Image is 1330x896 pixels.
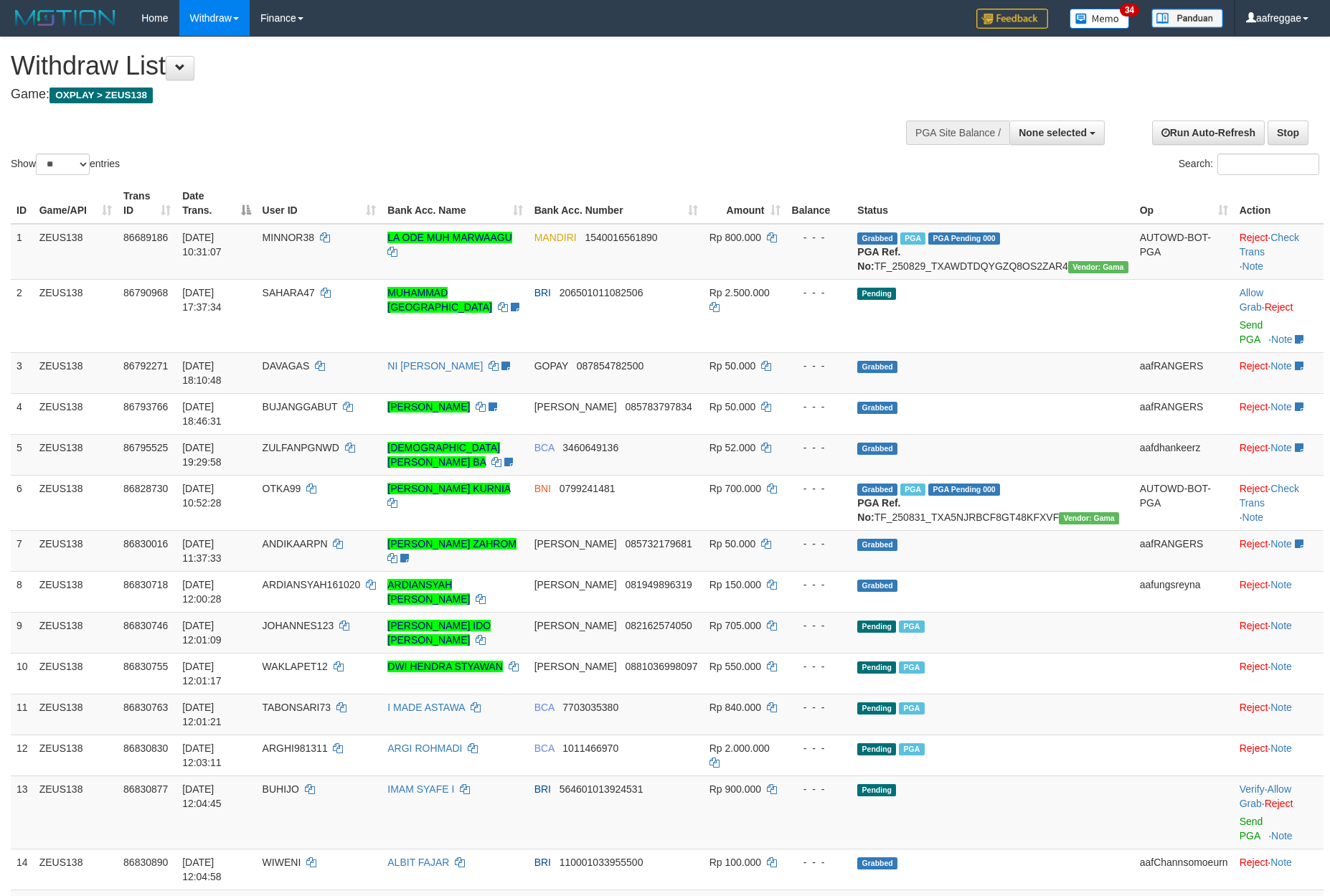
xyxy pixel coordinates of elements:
[34,775,118,849] td: ZEUS138
[123,702,168,713] span: 86830763
[34,183,118,224] th: Game/API: activate to sort column ascending
[123,783,168,795] span: 86830877
[11,224,34,280] td: 1
[34,653,118,694] td: ZEUS138
[709,702,761,713] span: Rp 840.000
[534,232,577,243] span: MANDIRI
[123,287,168,298] span: 86790968
[792,481,846,496] div: - - -
[1070,9,1130,29] img: Button%20Memo.svg
[387,287,492,313] a: MUHAMMAD [GEOGRAPHIC_DATA]
[534,661,617,672] span: [PERSON_NAME]
[1234,849,1324,890] td: ·
[1234,224,1324,280] td: · ·
[1240,783,1291,809] span: ·
[1134,352,1234,393] td: aafRANGERS
[36,154,90,175] select: Showentries
[1217,154,1319,175] input: Search:
[1059,512,1119,524] span: Vendor URL: https://trx31.1velocity.biz
[562,702,618,713] span: Copy 7703035380 to clipboard
[34,224,118,280] td: ZEUS138
[852,475,1133,530] td: TF_250831_TXA5NJRBCF8GT48KFXVF
[1152,121,1265,145] a: Run Auto-Refresh
[1265,301,1293,313] a: Reject
[709,661,761,672] span: Rp 550.000
[1270,360,1292,372] a: Note
[123,857,168,868] span: 86830890
[857,361,897,373] span: Grabbed
[900,484,925,496] span: Marked by aafsreyleap
[11,735,34,775] td: 12
[534,442,555,453] span: BCA
[263,232,314,243] span: MINNOR38
[792,286,846,300] div: - - -
[1240,442,1268,453] a: Reject
[899,661,924,674] span: Marked by aafRornrotha
[263,401,338,412] span: BUJANGGABUT
[857,232,897,245] span: Grabbed
[1240,232,1299,258] a: Check Trans
[1234,352,1324,393] td: ·
[709,287,770,298] span: Rp 2.500.000
[1134,434,1234,475] td: aafdhankeerz
[562,742,618,754] span: Copy 1011466970 to clipboard
[534,579,617,590] span: [PERSON_NAME]
[387,702,465,713] a: I MADE ASTAWA
[1271,334,1293,345] a: Note
[560,287,643,298] span: Copy 206501011082506 to clipboard
[709,442,756,453] span: Rp 52.000
[263,783,299,795] span: BUHIJO
[857,743,896,755] span: Pending
[1240,857,1268,868] a: Reject
[11,849,34,890] td: 14
[899,621,924,633] span: Marked by aafRornrotha
[387,232,511,243] a: LA ODE MUH MARWAAGU
[857,580,897,592] span: Grabbed
[857,497,900,523] b: PGA Ref. No:
[11,393,34,434] td: 4
[118,183,176,224] th: Trans ID: activate to sort column ascending
[263,661,328,672] span: WAKLAPET12
[387,620,491,646] a: [PERSON_NAME] IDO [PERSON_NAME]
[900,232,925,245] span: Marked by aafkaynarin
[11,775,34,849] td: 13
[625,661,697,672] span: Copy 0881036998097 to clipboard
[857,246,900,272] b: PGA Ref. No:
[792,741,846,755] div: - - -
[176,183,256,224] th: Date Trans.: activate to sort column descending
[1234,434,1324,475] td: ·
[34,434,118,475] td: ZEUS138
[857,443,897,455] span: Grabbed
[1240,483,1299,509] a: Check Trans
[387,742,462,754] a: ARGI ROHMADI
[534,287,551,298] span: BRI
[11,434,34,475] td: 5
[182,742,222,768] span: [DATE] 12:03:11
[857,784,896,796] span: Pending
[534,620,617,631] span: [PERSON_NAME]
[1134,849,1234,890] td: aafChannsomoeurn
[857,484,897,496] span: Grabbed
[182,287,222,313] span: [DATE] 17:37:34
[34,393,118,434] td: ZEUS138
[123,401,168,412] span: 86793766
[382,183,528,224] th: Bank Acc. Name: activate to sort column ascending
[709,857,761,868] span: Rp 100.000
[1240,360,1268,372] a: Reject
[182,483,222,509] span: [DATE] 10:52:28
[11,7,120,29] img: MOTION_logo.png
[263,538,328,550] span: ANDIKAARPN
[1240,783,1265,795] a: Verify
[792,230,846,245] div: - - -
[928,232,1000,245] span: PGA Pending
[852,224,1133,280] td: TF_250829_TXAWDTDQYGZQ8OS2ZAR4
[792,440,846,455] div: - - -
[534,360,568,372] span: GOPAY
[257,183,382,224] th: User ID: activate to sort column ascending
[529,183,704,224] th: Bank Acc. Number: activate to sort column ascending
[792,537,846,551] div: - - -
[625,538,692,550] span: Copy 085732179681 to clipboard
[1270,620,1292,631] a: Note
[534,401,617,412] span: [PERSON_NAME]
[1234,653,1324,694] td: ·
